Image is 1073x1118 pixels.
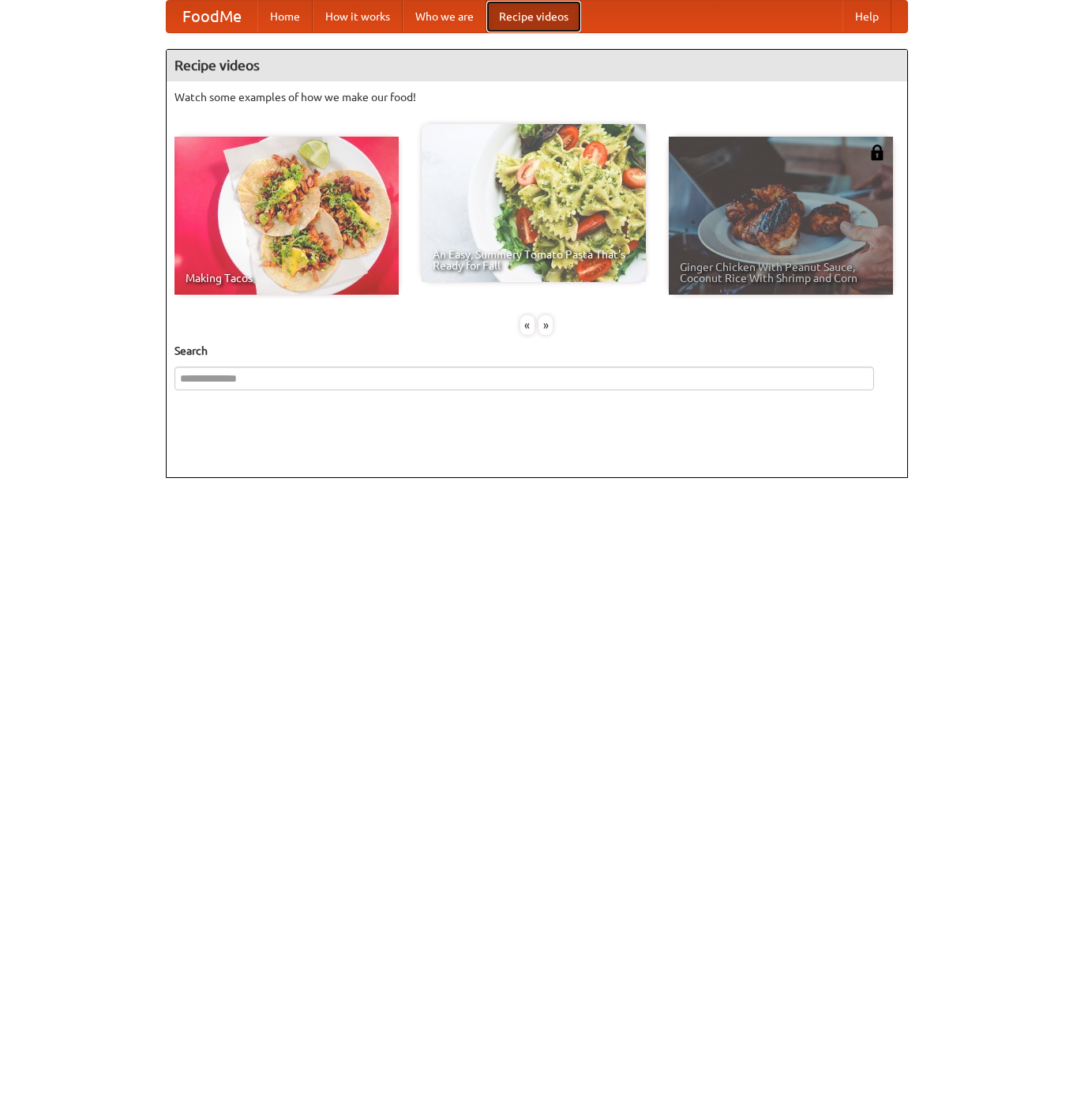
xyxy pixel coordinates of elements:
h4: Recipe videos [167,50,907,81]
span: Making Tacos [186,273,388,284]
a: Who we are [403,1,486,32]
h5: Search [174,343,899,359]
a: Making Tacos [174,137,399,295]
p: Watch some examples of how we make our food! [174,89,899,105]
span: An Easy, Summery Tomato Pasta That's Ready for Fall [433,249,635,271]
img: 483408.png [869,145,885,160]
a: An Easy, Summery Tomato Pasta That's Ready for Fall [422,124,646,282]
a: Home [257,1,313,32]
a: How it works [313,1,403,32]
div: « [520,315,535,335]
div: » [538,315,553,335]
a: FoodMe [167,1,257,32]
a: Recipe videos [486,1,581,32]
a: Help [842,1,891,32]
